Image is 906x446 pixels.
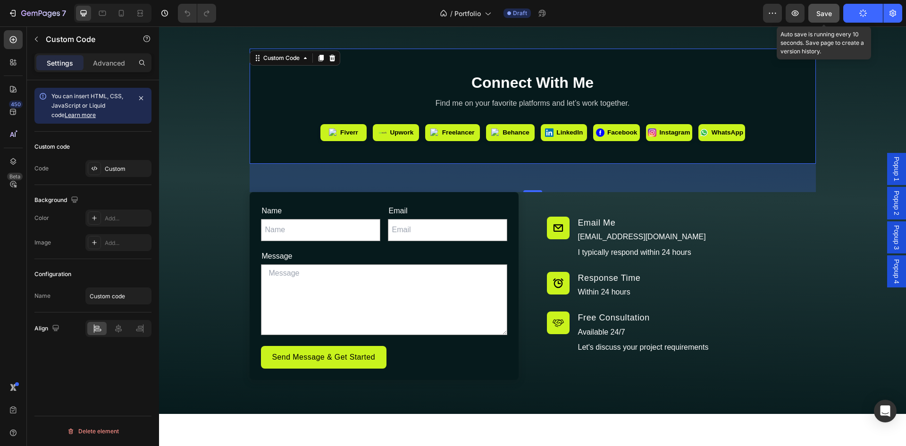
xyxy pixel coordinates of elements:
button: Save [808,4,839,23]
span: Draft [513,9,527,17]
div: Name [102,177,221,193]
span: Popup 3 [733,199,742,223]
p: Within 24 hours [419,259,656,273]
span: You can insert HTML, CSS, JavaScript or Liquid code [51,93,123,118]
img: Upwork [219,102,228,110]
div: Image [34,238,51,247]
span: Behance [344,101,370,111]
div: Code [34,164,49,173]
p: 7 [62,8,66,19]
span: Popup 1 [733,130,742,155]
div: Undo/Redo [178,4,216,23]
span: Portfolio [454,8,481,18]
div: Custom Code [102,27,143,36]
div: Open Intercom Messenger [874,400,897,422]
p: Available 24/7 [419,299,656,313]
div: Send Message & Get Started [113,325,217,337]
button: Send Message &amp; Get Started [102,320,228,342]
span: Facebook [448,101,478,111]
div: Background [34,194,80,207]
span: Save [816,9,832,17]
div: Delete element [67,426,119,437]
a: Learn more [65,111,96,118]
img: Instagram [489,102,497,110]
p: Advanced [93,58,125,68]
div: Add... [105,214,149,223]
h2: Free Consultation [418,285,657,298]
span: / [450,8,453,18]
p: I typically respond within 24 hours [419,219,656,233]
input: Email [229,193,348,215]
div: Custom code [34,143,70,151]
div: 450 [9,101,23,108]
span: Upwork [231,101,254,111]
p: [EMAIL_ADDRESS][DOMAIN_NAME] [419,204,656,218]
h2: Response Time [418,245,657,258]
img: Freelancer [271,102,280,110]
span: Freelancer [283,101,316,111]
h2: Email Me [418,190,657,203]
span: Instagram [501,101,531,111]
span: Popup 4 [733,233,742,257]
img: Facebook [437,102,445,110]
button: Delete element [34,424,151,439]
div: Message [102,222,348,238]
div: Custom [105,165,149,173]
div: Email [229,177,348,193]
span: LinkedIn [397,101,424,111]
img: LinkedIn [386,102,394,110]
span: WhatsApp [553,101,584,111]
div: Color [34,214,49,222]
img: Behance [332,102,341,110]
input: Name [102,193,221,215]
h2: Connect With Me [98,45,649,67]
button: 7 [4,4,70,23]
img: Fiverr [170,102,178,110]
div: Name [34,292,50,300]
p: Custom Code [46,34,126,45]
iframe: Design area [159,26,906,414]
p: Let's discuss your project requirements [419,314,656,328]
div: Beta [7,173,23,180]
span: Fiverr [181,101,199,111]
div: Configuration [34,270,71,278]
div: Add... [105,239,149,247]
img: WhatsApp [541,102,549,110]
span: Popup 2 [733,164,742,189]
p: Settings [47,58,73,68]
p: Find me on your favorite platforms and let’s work together. [98,71,649,83]
div: Align [34,322,61,335]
